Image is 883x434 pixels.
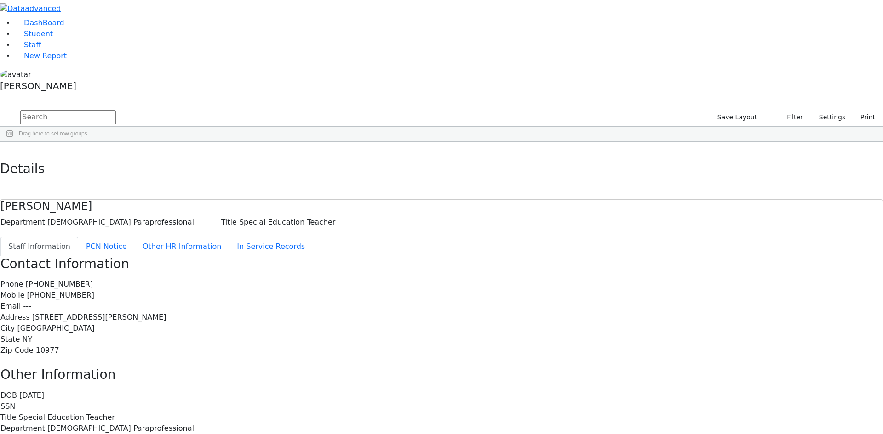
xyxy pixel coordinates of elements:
label: Address [0,312,30,323]
label: Zip Code [0,345,34,356]
button: Settings [807,110,849,124]
span: [GEOGRAPHIC_DATA] [17,324,94,333]
label: State [0,334,20,345]
h3: Other Information [0,367,883,383]
button: Other HR Information [135,237,229,256]
span: Drag here to set row groups [19,130,87,137]
button: PCN Notice [78,237,135,256]
span: New Report [24,51,67,60]
label: City [0,323,15,334]
label: Mobile [0,290,24,301]
span: --- [23,302,31,310]
a: New Report [15,51,67,60]
span: [DATE] [19,391,44,400]
a: Student [15,29,53,38]
label: Department [0,423,45,434]
a: DashBoard [15,18,64,27]
label: Phone [0,279,23,290]
input: Search [20,110,116,124]
button: In Service Records [229,237,313,256]
label: DOB [0,390,17,401]
span: DashBoard [24,18,64,27]
span: Special Education Teacher [18,413,115,422]
span: Staff [24,40,41,49]
span: [DEMOGRAPHIC_DATA] Paraprofessional [47,424,194,433]
h3: Contact Information [0,256,883,272]
h4: [PERSON_NAME] [0,200,883,213]
label: Title [221,217,237,228]
span: [PHONE_NUMBER] [26,280,93,288]
button: Print [849,110,879,124]
button: Save Layout [713,110,761,124]
span: [PHONE_NUMBER] [27,291,95,299]
label: Department [0,217,45,228]
span: NY [22,335,32,344]
span: Special Education Teacher [239,218,336,226]
button: Staff Information [0,237,78,256]
span: 10977 [36,346,59,355]
label: SSN [0,401,15,412]
span: [DEMOGRAPHIC_DATA] Paraprofessional [47,218,194,226]
label: Email [0,301,21,312]
span: [STREET_ADDRESS][PERSON_NAME] [32,313,166,321]
a: Staff [15,40,41,49]
span: Student [24,29,53,38]
button: Filter [775,110,807,124]
label: Title [0,412,16,423]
